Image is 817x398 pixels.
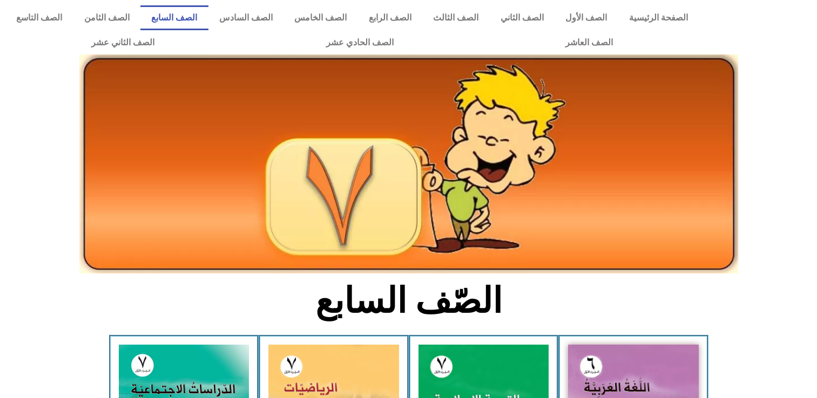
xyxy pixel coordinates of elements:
[240,30,480,55] a: الصف الحادي عشر
[358,5,423,30] a: الصف الرابع
[208,5,284,30] a: الصف السادس
[480,30,699,55] a: الصف العاشر
[230,280,587,322] h2: الصّف السابع
[555,5,618,30] a: الصف الأول
[422,5,490,30] a: الصف الثالث
[5,5,73,30] a: الصف التاسع
[490,5,555,30] a: الصف الثاني
[140,5,208,30] a: الصف السابع
[73,5,141,30] a: الصف الثامن
[283,5,358,30] a: الصف الخامس
[5,30,240,55] a: الصف الثاني عشر
[618,5,699,30] a: الصفحة الرئيسية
